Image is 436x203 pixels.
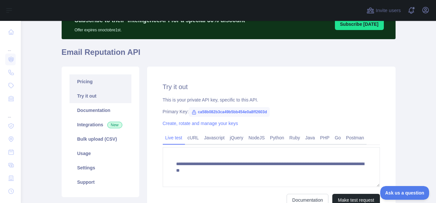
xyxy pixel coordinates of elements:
a: Try it out [69,89,131,103]
div: Primary Key: [163,108,380,115]
a: jQuery [227,133,246,143]
a: Documentation [69,103,131,117]
a: Live test [163,133,185,143]
span: ca58b082b3ca49b5bb454e0a8ff2603d [189,107,270,117]
div: This is your private API key, specific to this API. [163,97,380,103]
a: Javascript [202,133,227,143]
a: Support [69,175,131,189]
span: Invite users [376,7,401,14]
a: Settings [69,161,131,175]
a: PHP [318,133,332,143]
p: Offer expires on octobre 1st. [75,25,245,33]
button: Invite users [365,5,402,16]
a: Integrations New [69,117,131,132]
a: Create, rotate and manage your keys [163,121,238,126]
h1: Email Reputation API [62,47,396,63]
a: Usage [69,146,131,161]
a: cURL [185,133,202,143]
span: New [107,122,122,128]
iframe: Toggle Customer Support [380,186,429,200]
a: Python [267,133,287,143]
a: Java [303,133,318,143]
a: Pricing [69,74,131,89]
a: Postman [343,133,367,143]
div: ... [5,106,16,119]
a: Bulk upload (CSV) [69,132,131,146]
a: Ruby [287,133,303,143]
a: Go [332,133,343,143]
div: ... [5,39,16,52]
a: NodeJS [246,133,267,143]
h2: Try it out [163,82,380,91]
button: Subscribe [DATE] [335,18,384,30]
